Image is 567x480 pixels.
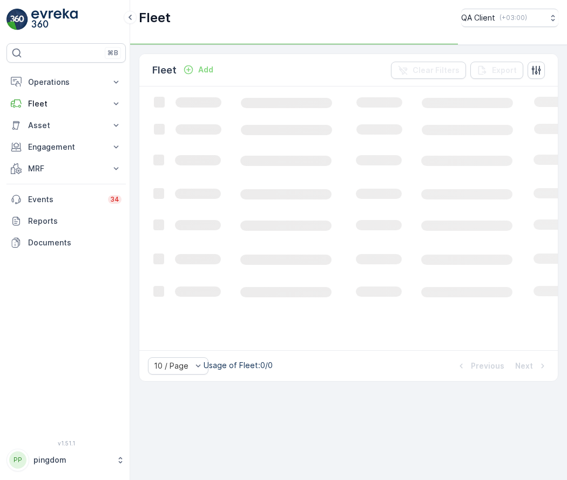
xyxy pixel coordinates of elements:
button: Asset [6,115,126,136]
p: Reports [28,216,122,226]
p: Documents [28,237,122,248]
button: MRF [6,158,126,179]
button: Next [514,359,549,372]
span: v 1.51.1 [6,440,126,446]
button: Add [179,63,218,76]
p: pingdom [33,455,111,465]
div: PP [9,451,26,469]
a: Reports [6,210,126,232]
p: Previous [471,361,504,371]
p: Asset [28,120,104,131]
img: logo [6,9,28,30]
p: Fleet [152,63,177,78]
p: QA Client [461,12,495,23]
button: Clear Filters [391,62,466,79]
img: logo_light-DOdMpM7g.png [31,9,78,30]
button: Export [470,62,523,79]
p: Events [28,194,102,205]
p: Fleet [139,9,171,26]
button: Previous [455,359,505,372]
p: ( +03:00 ) [500,14,527,22]
button: Engagement [6,136,126,158]
button: QA Client(+03:00) [461,9,558,27]
button: Operations [6,71,126,93]
p: MRF [28,163,104,174]
p: Next [515,361,533,371]
a: Documents [6,232,126,254]
p: 34 [110,195,119,204]
p: Usage of Fleet : 0/0 [204,360,273,371]
p: Operations [28,77,104,88]
button: Fleet [6,93,126,115]
button: PPpingdom [6,449,126,471]
p: ⌘B [107,49,118,57]
p: Fleet [28,98,104,109]
p: Engagement [28,142,104,152]
p: Export [492,65,517,76]
p: Clear Filters [413,65,460,76]
a: Events34 [6,189,126,210]
p: Add [198,64,213,75]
